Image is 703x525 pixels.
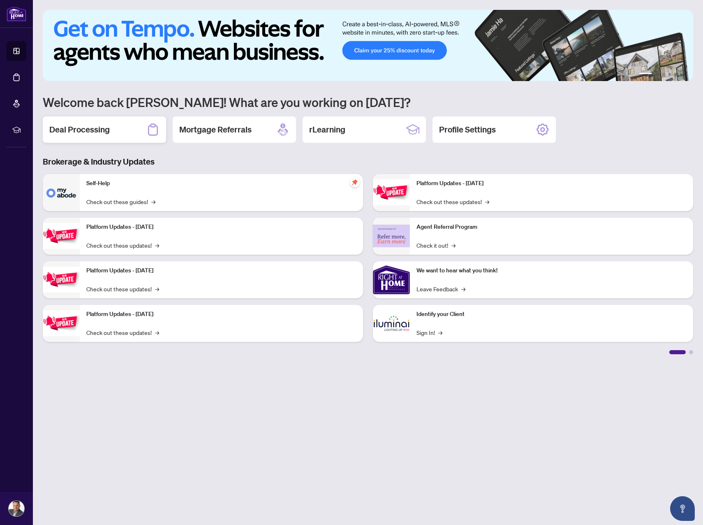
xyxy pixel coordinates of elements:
p: Platform Updates - [DATE] [86,223,356,232]
h2: Deal Processing [49,124,110,135]
a: Sign In!→ [416,328,442,337]
span: → [151,197,155,206]
img: logo [7,6,26,21]
span: pushpin [350,177,360,187]
button: 4 [668,73,672,76]
p: Agent Referral Program [416,223,687,232]
span: → [155,328,159,337]
img: Profile Icon [9,501,24,516]
img: Platform Updates - September 16, 2025 [43,223,80,249]
span: → [438,328,442,337]
h3: Brokerage & Industry Updates [43,156,693,167]
span: → [155,284,159,293]
p: Identify your Client [416,310,687,319]
img: Slide 0 [43,10,693,81]
img: We want to hear what you think! [373,261,410,298]
img: Self-Help [43,174,80,211]
button: 5 [675,73,678,76]
a: Check out these updates!→ [86,328,159,337]
p: We want to hear what you think! [416,266,687,275]
span: → [451,241,456,250]
button: 3 [662,73,665,76]
img: Agent Referral Program [373,225,410,247]
h2: Mortgage Referrals [179,124,252,135]
h1: Welcome back [PERSON_NAME]! What are you working on [DATE]? [43,94,693,110]
h2: Profile Settings [439,124,496,135]
img: Identify your Client [373,305,410,342]
h2: rLearning [309,124,345,135]
p: Self-Help [86,179,356,188]
span: → [155,241,159,250]
p: Platform Updates - [DATE] [86,310,356,319]
a: Check out these updates!→ [86,284,159,293]
p: Platform Updates - [DATE] [86,266,356,275]
button: 2 [655,73,659,76]
span: → [461,284,465,293]
span: → [485,197,489,206]
a: Check out these updates!→ [416,197,489,206]
button: 6 [682,73,685,76]
a: Check it out!→ [416,241,456,250]
a: Check out these updates!→ [86,241,159,250]
img: Platform Updates - June 23, 2025 [373,179,410,205]
a: Check out these guides!→ [86,197,155,206]
img: Platform Updates - July 8, 2025 [43,310,80,336]
a: Leave Feedback→ [416,284,465,293]
img: Platform Updates - July 21, 2025 [43,267,80,293]
button: 1 [639,73,652,76]
button: Open asap [670,496,695,521]
p: Platform Updates - [DATE] [416,179,687,188]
